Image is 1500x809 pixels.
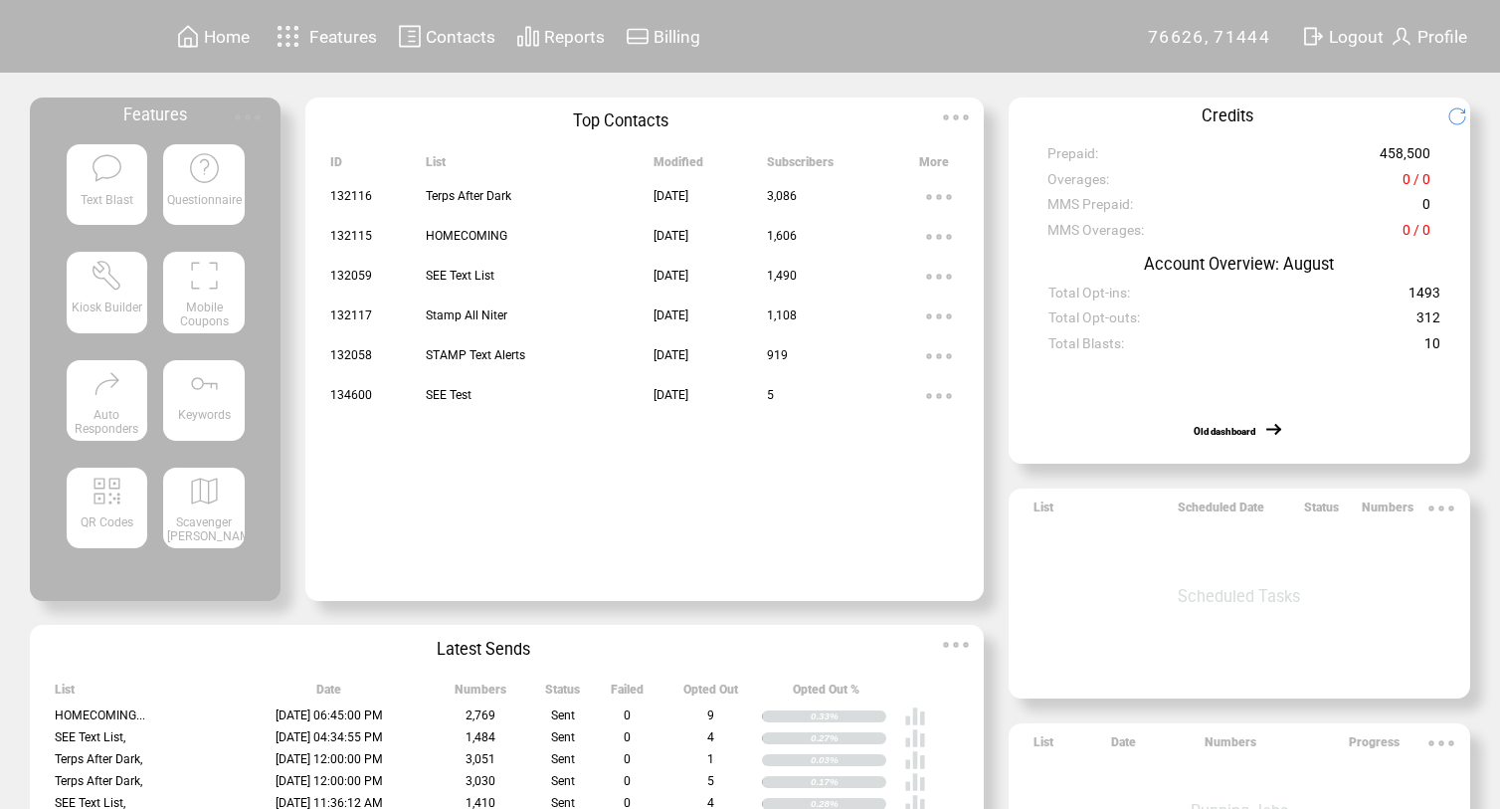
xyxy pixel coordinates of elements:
img: ellypsis.svg [919,297,959,336]
img: ellypsis.svg [936,625,976,665]
img: qr.svg [91,475,123,507]
span: Keywords [178,408,231,422]
span: 4 [707,730,714,744]
div: 0.17% [811,776,886,788]
span: 312 [1416,309,1440,334]
span: HOMECOMING... [55,708,145,722]
img: ellypsis.svg [1421,489,1461,528]
span: Numbers [1362,501,1413,523]
span: Mobile Coupons [180,301,229,328]
span: Terps After Dark, [55,752,142,766]
span: 919 [767,348,788,362]
span: Total Blasts: [1048,335,1124,360]
a: Questionnaire [163,144,244,236]
span: 1493 [1408,285,1440,309]
span: SEE Test [426,388,471,402]
span: 0 [624,730,631,744]
span: List [55,683,75,706]
span: MMS Prepaid: [1047,196,1133,221]
span: 2,769 [466,708,495,722]
span: Logout [1329,27,1384,47]
span: Latest Sends [437,640,530,659]
img: poll%20-%20white.svg [904,749,926,771]
span: 3,051 [466,752,495,766]
span: 132116 [330,189,372,203]
span: [DATE] [654,308,688,322]
span: Prepaid: [1047,145,1098,170]
span: Profile [1417,27,1467,47]
span: Kiosk Builder [72,301,142,314]
span: Overages: [1047,171,1109,196]
img: refresh.png [1447,106,1482,126]
span: 132117 [330,308,372,322]
span: Home [204,27,250,47]
a: Reports [513,21,608,52]
span: Auto Responders [75,408,138,436]
img: profile.svg [1390,24,1413,49]
span: 1,108 [767,308,797,322]
span: [DATE] [654,229,688,243]
a: Old dashboard [1194,426,1255,437]
span: [DATE] 12:00:00 PM [276,774,383,788]
img: creidtcard.svg [626,24,650,49]
div: 0.03% [811,754,886,766]
span: Sent [551,774,575,788]
span: Failed [611,683,644,706]
span: 1,490 [767,269,797,283]
img: features.svg [271,20,305,53]
span: 132115 [330,229,372,243]
span: Opted Out [683,683,738,706]
span: 0 / 0 [1403,222,1430,247]
span: List [426,155,446,178]
span: SEE Text List, [55,730,125,744]
img: poll%20-%20white.svg [904,771,926,793]
a: Mobile Coupons [163,252,244,343]
span: 5 [767,388,774,402]
span: Sent [551,708,575,722]
a: Billing [623,21,703,52]
span: Status [1304,501,1339,523]
span: [DATE] [654,269,688,283]
span: Total Opt-outs: [1048,309,1140,334]
span: Numbers [455,683,506,706]
span: 3,086 [767,189,797,203]
a: QR Codes [67,468,147,559]
span: [DATE] 12:00:00 PM [276,752,383,766]
a: Logout [1298,21,1387,52]
span: ID [330,155,342,178]
img: ellypsis.svg [919,177,959,217]
span: Contacts [426,27,495,47]
img: text-blast.svg [91,151,123,184]
span: Terps After Dark, [55,774,142,788]
span: Sent [551,752,575,766]
span: 132059 [330,269,372,283]
span: List [1033,501,1053,523]
span: Credits [1202,106,1253,125]
span: Reports [544,27,605,47]
span: Top Contacts [573,111,668,130]
span: Stamp All Niter [426,308,507,322]
img: coupons.svg [188,259,221,292]
span: Total Opt-ins: [1048,285,1130,309]
span: 1,484 [466,730,495,744]
span: Numbers [1205,735,1256,758]
img: auto-responders.svg [91,367,123,400]
span: [DATE] [654,388,688,402]
span: MMS Overages: [1047,222,1144,247]
span: 458,500 [1380,145,1430,170]
img: questionnaire.svg [188,151,221,184]
img: ellypsis.svg [1421,723,1461,763]
span: Modified [654,155,703,178]
span: 0 [1422,196,1430,221]
span: Progress [1349,735,1400,758]
a: Features [268,17,380,56]
span: 0 [624,708,631,722]
a: Kiosk Builder [67,252,147,343]
span: 10 [1424,335,1440,360]
span: Scavenger [PERSON_NAME] [167,515,261,543]
span: 5 [707,774,714,788]
a: Scavenger [PERSON_NAME] [163,468,244,559]
img: ellypsis.svg [919,336,959,376]
div: 0.27% [811,732,886,744]
img: ellypsis.svg [936,98,976,137]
